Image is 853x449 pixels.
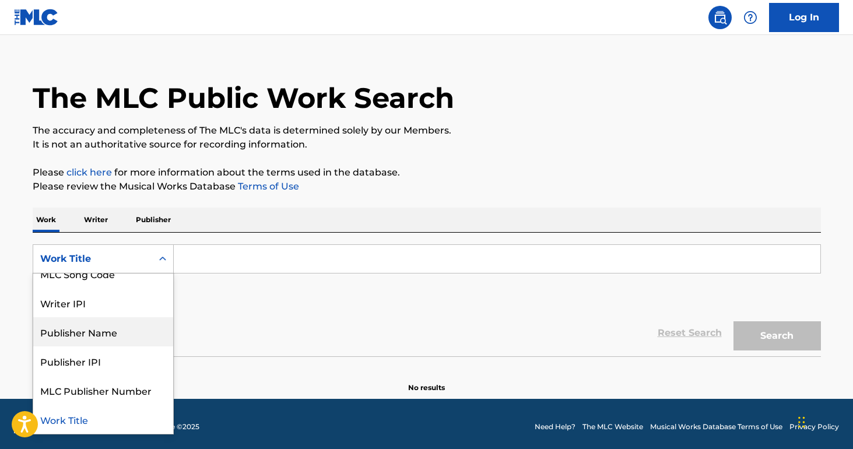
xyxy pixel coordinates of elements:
div: Publisher IPI [33,346,173,376]
p: Publisher [132,208,174,232]
a: Public Search [708,6,732,29]
div: Publisher Name [33,317,173,346]
div: MLC Publisher Number [33,376,173,405]
a: Log In [769,3,839,32]
a: The MLC Website [582,422,643,432]
div: Writer IPI [33,288,173,317]
a: Terms of Use [236,181,299,192]
img: MLC Logo [14,9,59,26]
p: It is not an authoritative source for recording information. [33,138,821,152]
p: The accuracy and completeness of The MLC's data is determined solely by our Members. [33,124,821,138]
div: MLC Song Code [33,259,173,288]
p: No results [408,369,445,393]
div: Drag [798,405,805,440]
div: Help [739,6,762,29]
p: Please review the Musical Works Database [33,180,821,194]
p: Writer [80,208,111,232]
h1: The MLC Public Work Search [33,80,454,115]
a: click here [66,167,112,178]
img: help [743,10,757,24]
div: Work Title [40,252,145,266]
form: Search Form [33,244,821,356]
a: Need Help? [535,422,575,432]
p: Please for more information about the terms used in the database. [33,166,821,180]
a: Privacy Policy [789,422,839,432]
iframe: Chat Widget [795,393,853,449]
p: Work [33,208,59,232]
a: Musical Works Database Terms of Use [650,422,782,432]
div: Work Title [33,405,173,434]
img: search [713,10,727,24]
